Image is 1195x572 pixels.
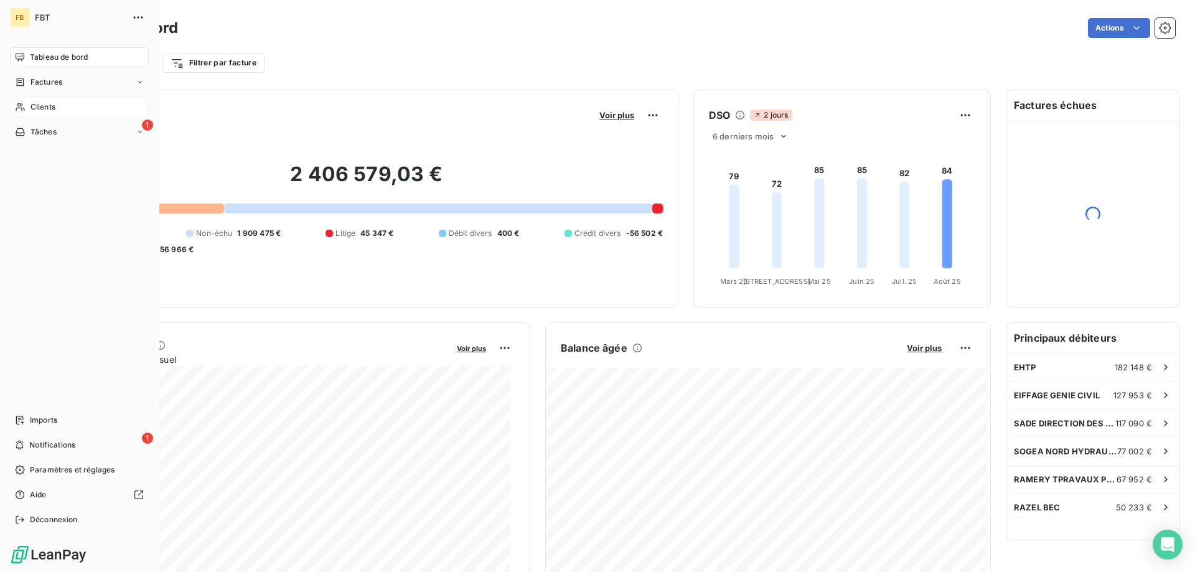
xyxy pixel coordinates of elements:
[360,228,393,239] span: 45 347 €
[70,353,448,366] span: Chiffre d'affaires mensuel
[10,545,87,565] img: Logo LeanPay
[903,342,945,354] button: Voir plus
[1014,418,1115,428] span: SADE DIRECTION DES HAUTS DE FRANCE
[892,277,917,286] tspan: Juil. 25
[30,52,88,63] span: Tableau de bord
[1014,362,1036,372] span: EHTP
[907,343,942,353] span: Voir plus
[720,277,747,286] tspan: Mars 25
[596,110,638,121] button: Voir plus
[449,228,492,239] span: Débit divers
[162,53,265,73] button: Filtrer par facture
[497,228,520,239] span: 400 €
[10,122,149,142] a: 1Tâches
[1006,323,1179,353] h6: Principaux débiteurs
[1088,18,1150,38] button: Actions
[934,277,961,286] tspan: Août 25
[237,228,281,239] span: 1 909 475 €
[142,120,153,131] span: 1
[335,228,355,239] span: Litige
[29,439,75,451] span: Notifications
[10,72,149,92] a: Factures
[10,47,149,67] a: Tableau de bord
[808,277,831,286] tspan: Mai 25
[1117,446,1152,456] span: 77 002 €
[10,97,149,117] a: Clients
[709,108,730,123] h6: DSO
[1014,474,1117,484] span: RAMERY TPRAVAUX PUBLICS
[574,228,621,239] span: Crédit divers
[1117,474,1152,484] span: 67 952 €
[70,162,663,199] h2: 2 406 579,03 €
[1115,418,1152,428] span: 117 090 €
[30,489,47,500] span: Aide
[713,131,774,141] span: 6 derniers mois
[599,110,634,120] span: Voir plus
[1014,502,1060,512] span: RAZEL BEC
[196,228,232,239] span: Non-échu
[750,110,792,121] span: 2 jours
[156,244,194,255] span: -56 966 €
[1006,90,1179,120] h6: Factures échues
[30,464,115,476] span: Paramètres et réglages
[1115,362,1152,372] span: 182 148 €
[561,340,627,355] h6: Balance âgée
[30,126,57,138] span: Tâches
[1113,390,1152,400] span: 127 953 €
[30,415,57,426] span: Imports
[457,344,486,353] span: Voir plus
[1014,446,1117,456] span: SOGEA NORD HYDRAULIQUE
[1153,530,1183,560] div: Open Intercom Messenger
[10,485,149,505] a: Aide
[10,7,30,27] div: FB
[142,433,153,444] span: 1
[30,101,55,113] span: Clients
[1014,390,1100,400] span: EIFFAGE GENIE CIVIL
[30,514,78,525] span: Déconnexion
[849,277,874,286] tspan: Juin 25
[10,460,149,480] a: Paramètres et réglages
[30,77,62,88] span: Factures
[1116,502,1152,512] span: 50 233 €
[10,410,149,430] a: Imports
[453,342,490,354] button: Voir plus
[743,277,810,286] tspan: [STREET_ADDRESS]
[35,12,124,22] span: FBT
[626,228,663,239] span: -56 502 €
